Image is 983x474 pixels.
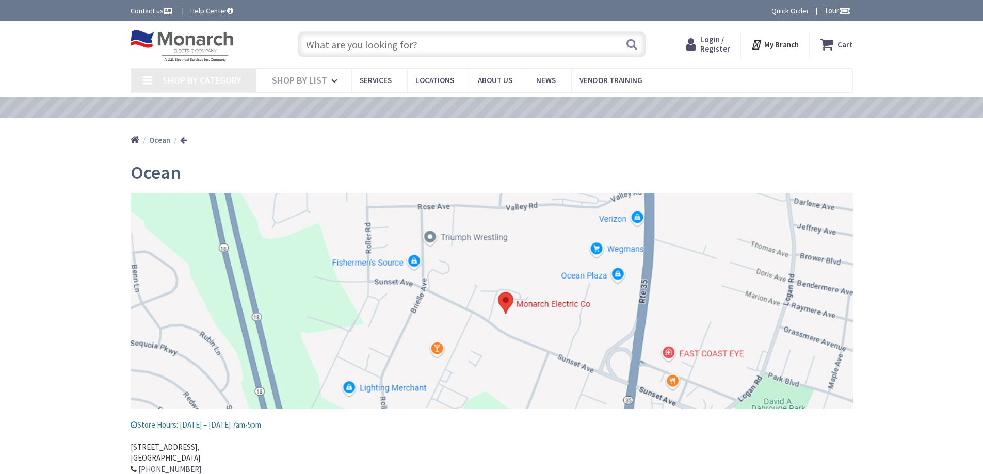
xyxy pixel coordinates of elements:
[360,75,392,85] span: Services
[131,193,853,409] img: image-20250422-150442_1.png
[131,161,181,184] span: Ocean
[686,35,730,54] a: Login / Register
[298,31,646,57] input: What are you looking for?
[837,35,853,54] strong: Cart
[163,74,241,86] span: Shop By Category
[415,75,454,85] span: Locations
[751,35,799,54] div: My Branch
[478,75,512,85] span: About Us
[700,35,730,54] span: Login / Register
[764,40,799,50] strong: My Branch
[149,135,170,145] strong: Ocean
[272,74,327,86] span: Shop By List
[131,420,261,430] span: Store Hours: [DATE] – [DATE] 7am-5pm
[579,75,642,85] span: Vendor Training
[190,6,233,16] a: Help Center
[536,75,556,85] span: News
[824,6,850,15] span: Tour
[771,6,809,16] a: Quick Order
[131,30,234,62] img: Monarch Electric Company
[401,103,582,114] a: VIEW OUR VIDEO TRAINING LIBRARY
[131,6,174,16] a: Contact us
[820,35,853,54] a: Cart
